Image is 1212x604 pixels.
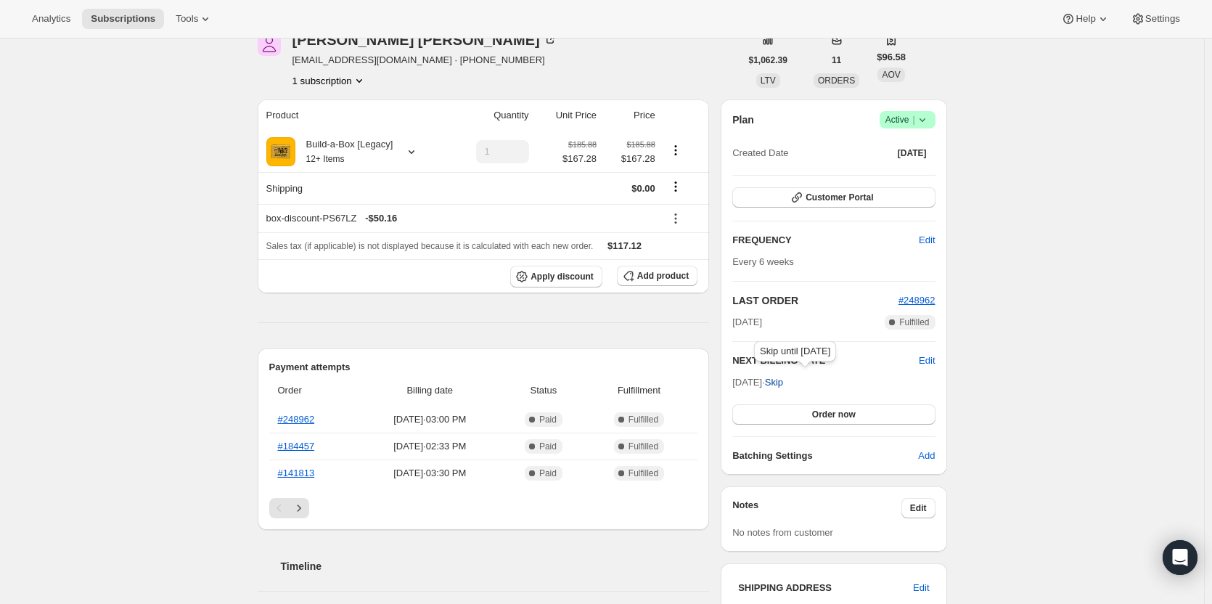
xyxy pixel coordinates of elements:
span: Every 6 weeks [732,256,794,267]
button: Settings [1122,9,1189,29]
span: Status [507,383,581,398]
h2: Payment attempts [269,360,698,375]
span: Paid [539,468,557,479]
span: $1,062.39 [749,54,787,66]
span: Fulfilled [628,468,658,479]
span: $0.00 [631,183,655,194]
span: Add product [637,270,689,282]
nav: Pagination [269,498,698,518]
button: Apply discount [510,266,602,287]
h2: FREQUENCY [732,233,919,248]
span: [DATE] · 02:33 PM [362,439,499,454]
button: Subscriptions [82,9,164,29]
th: Shipping [258,172,449,204]
button: #248962 [898,293,935,308]
span: [DATE] [732,315,762,330]
button: Skip [756,371,792,394]
span: Apply discount [531,271,594,282]
span: [DATE] [898,147,927,159]
span: AOV [882,70,900,80]
div: Build-a-Box [Legacy] [295,137,393,166]
span: Peggy Spires [258,33,281,56]
button: Shipping actions [664,179,687,195]
span: LTV [761,75,776,86]
span: Sales tax (if applicable) is not displayed because it is calculated with each new order. [266,241,594,251]
span: Edit [919,233,935,248]
span: Settings [1145,13,1180,25]
span: Customer Portal [806,192,873,203]
span: [EMAIL_ADDRESS][DOMAIN_NAME] · [PHONE_NUMBER] [292,53,557,68]
span: Billing date [362,383,499,398]
h6: Batching Settings [732,449,918,463]
span: Paid [539,414,557,425]
img: product img [266,137,295,166]
span: ORDERS [818,75,855,86]
span: Active [885,113,930,127]
span: Paid [539,441,557,452]
span: Fulfilled [628,414,658,425]
button: Tools [167,9,221,29]
small: 12+ Items [306,154,345,164]
button: Add product [617,266,697,286]
span: $167.28 [605,152,655,166]
th: Order [269,375,358,407]
th: Product [258,99,449,131]
h2: LAST ORDER [732,293,898,308]
button: Edit [919,354,935,368]
div: [PERSON_NAME] [PERSON_NAME] [292,33,557,47]
button: Product actions [292,73,367,88]
span: No notes from customer [732,527,833,538]
button: Edit [910,229,943,252]
span: Add [918,449,935,463]
span: Fulfilled [628,441,658,452]
span: Edit [910,502,927,514]
span: Analytics [32,13,70,25]
button: Add [909,444,943,468]
th: Unit Price [533,99,601,131]
button: 11 [823,50,850,70]
span: [DATE] · 03:00 PM [362,412,499,427]
button: Next [289,498,309,518]
th: Price [601,99,660,131]
span: Tools [176,13,198,25]
span: Help [1076,13,1095,25]
span: Skip [765,375,783,390]
span: Edit [913,581,929,595]
h2: NEXT BILLING DATE [732,354,919,368]
span: [DATE] · 03:30 PM [362,466,499,481]
h2: Plan [732,113,754,127]
a: #248962 [898,295,935,306]
button: $1,062.39 [740,50,796,70]
span: | [912,114,914,126]
button: Product actions [664,142,687,158]
a: #141813 [278,468,315,478]
div: Open Intercom Messenger [1163,540,1197,575]
button: Edit [904,576,938,600]
h2: Timeline [281,559,710,574]
div: box-discount-PS67LZ [266,211,655,226]
span: $167.28 [562,152,597,166]
span: Subscriptions [91,13,155,25]
button: Order now [732,404,935,425]
span: Created Date [732,146,788,160]
button: Edit [901,498,935,518]
span: $96.58 [877,50,906,65]
button: Help [1052,9,1118,29]
small: $185.88 [627,140,655,149]
button: Customer Portal [732,187,935,208]
span: Fulfillment [589,383,689,398]
span: [DATE] · [732,377,783,388]
th: Quantity [449,99,533,131]
span: Order now [812,409,856,420]
span: Fulfilled [899,317,929,328]
a: #184457 [278,441,315,452]
h3: Notes [732,498,901,518]
span: $117.12 [607,240,642,251]
button: [DATE] [889,143,935,163]
span: 11 [832,54,841,66]
a: #248962 [278,414,315,425]
small: $185.88 [568,140,597,149]
h3: SHIPPING ADDRESS [738,581,913,595]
